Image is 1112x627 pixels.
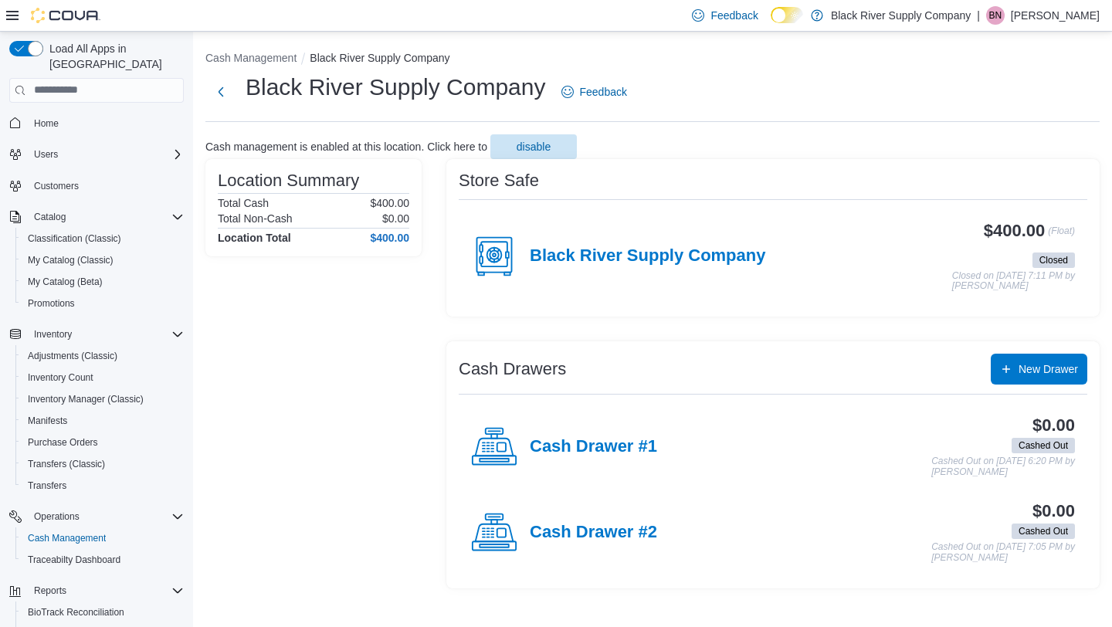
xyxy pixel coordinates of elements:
[28,145,64,164] button: Users
[1011,6,1100,25] p: [PERSON_NAME]
[530,437,657,457] h4: Cash Drawer #1
[28,480,66,492] span: Transfers
[1032,252,1075,268] span: Closed
[28,350,117,362] span: Adjustments (Classic)
[28,581,73,600] button: Reports
[22,347,184,365] span: Adjustments (Classic)
[246,72,546,103] h1: Black River Supply Company
[22,390,184,408] span: Inventory Manager (Classic)
[28,114,184,133] span: Home
[22,603,184,622] span: BioTrack Reconciliation
[205,141,487,153] p: Cash management is enabled at this location. Click here to
[1048,222,1075,249] p: (Float)
[530,246,765,266] h4: Black River Supply Company
[22,368,100,387] a: Inventory Count
[22,455,184,473] span: Transfers (Classic)
[15,388,190,410] button: Inventory Manager (Classic)
[28,458,105,470] span: Transfers (Classic)
[28,325,184,344] span: Inventory
[22,273,109,291] a: My Catalog (Beta)
[28,208,184,226] span: Catalog
[771,7,803,23] input: Dark Mode
[710,8,758,23] span: Feedback
[382,212,409,225] p: $0.00
[205,50,1100,69] nav: An example of EuiBreadcrumbs
[28,436,98,449] span: Purchase Orders
[22,251,184,269] span: My Catalog (Classic)
[370,197,409,209] p: $400.00
[34,211,66,223] span: Catalog
[28,554,120,566] span: Traceabilty Dashboard
[952,271,1075,292] p: Closed on [DATE] 7:11 PM by [PERSON_NAME]
[3,206,190,228] button: Catalog
[370,232,409,244] h4: $400.00
[15,249,190,271] button: My Catalog (Classic)
[31,8,100,23] img: Cova
[28,371,93,384] span: Inventory Count
[22,294,184,313] span: Promotions
[28,606,124,619] span: BioTrack Reconciliation
[580,84,627,100] span: Feedback
[28,176,184,195] span: Customers
[22,368,184,387] span: Inventory Count
[28,254,114,266] span: My Catalog (Classic)
[34,117,59,130] span: Home
[43,41,184,72] span: Load All Apps in [GEOGRAPHIC_DATA]
[1012,524,1075,539] span: Cashed Out
[771,23,771,24] span: Dark Mode
[931,456,1075,477] p: Cashed Out on [DATE] 6:20 PM by [PERSON_NAME]
[34,510,80,523] span: Operations
[22,551,184,569] span: Traceabilty Dashboard
[1032,416,1075,435] h3: $0.00
[3,175,190,197] button: Customers
[22,251,120,269] a: My Catalog (Classic)
[3,112,190,134] button: Home
[3,144,190,165] button: Users
[989,6,1002,25] span: BN
[22,476,73,495] a: Transfers
[28,145,184,164] span: Users
[28,325,78,344] button: Inventory
[218,232,291,244] h4: Location Total
[15,549,190,571] button: Traceabilty Dashboard
[517,139,551,154] span: disable
[1019,524,1068,538] span: Cashed Out
[28,581,184,600] span: Reports
[15,453,190,475] button: Transfers (Classic)
[15,293,190,314] button: Promotions
[28,393,144,405] span: Inventory Manager (Classic)
[28,276,103,288] span: My Catalog (Beta)
[22,273,184,291] span: My Catalog (Beta)
[555,76,633,107] a: Feedback
[3,324,190,345] button: Inventory
[984,222,1045,240] h3: $400.00
[15,228,190,249] button: Classification (Classic)
[991,354,1087,385] button: New Drawer
[931,542,1075,563] p: Cashed Out on [DATE] 7:05 PM by [PERSON_NAME]
[490,134,577,159] button: disable
[1039,253,1068,267] span: Closed
[34,585,66,597] span: Reports
[22,433,184,452] span: Purchase Orders
[310,52,449,64] button: Black River Supply Company
[1019,361,1078,377] span: New Drawer
[530,523,657,543] h4: Cash Drawer #2
[1019,439,1068,452] span: Cashed Out
[15,410,190,432] button: Manifests
[218,197,269,209] h6: Total Cash
[15,602,190,623] button: BioTrack Reconciliation
[28,208,72,226] button: Catalog
[218,212,293,225] h6: Total Non-Cash
[22,294,81,313] a: Promotions
[22,529,184,547] span: Cash Management
[459,171,539,190] h3: Store Safe
[28,297,75,310] span: Promotions
[15,475,190,497] button: Transfers
[22,412,73,430] a: Manifests
[34,180,79,192] span: Customers
[15,527,190,549] button: Cash Management
[205,76,236,107] button: Next
[22,229,127,248] a: Classification (Classic)
[28,114,65,133] a: Home
[28,507,184,526] span: Operations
